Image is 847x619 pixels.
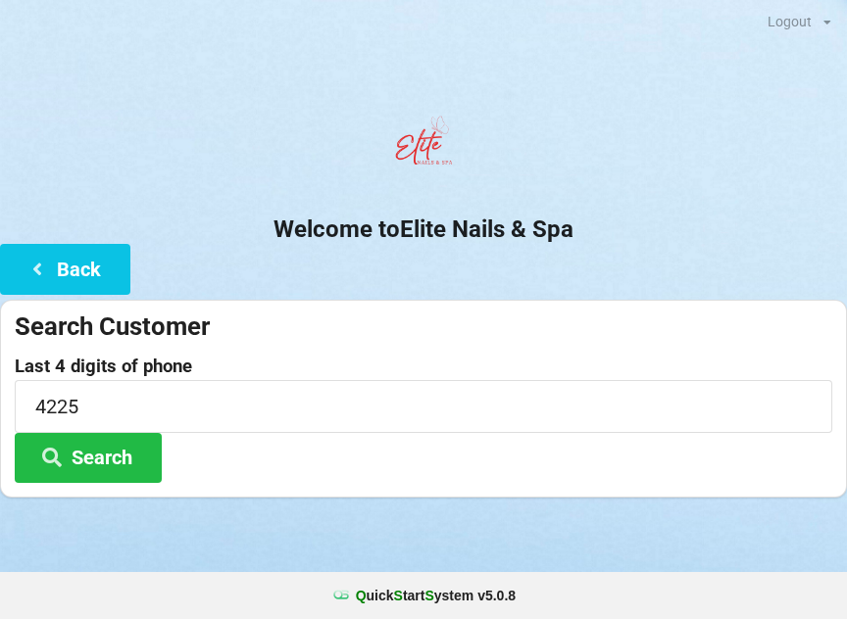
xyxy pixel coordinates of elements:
img: favicon.ico [331,586,351,605]
label: Last 4 digits of phone [15,357,832,376]
span: S [424,588,433,603]
button: Search [15,433,162,483]
span: S [394,588,403,603]
b: uick tart ystem v 5.0.8 [356,586,516,605]
span: Q [356,588,367,603]
div: Logout [768,15,812,28]
input: 0000 [15,380,832,432]
div: Search Customer [15,310,832,343]
img: EliteNailsSpa-Logo1.png [384,107,463,185]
